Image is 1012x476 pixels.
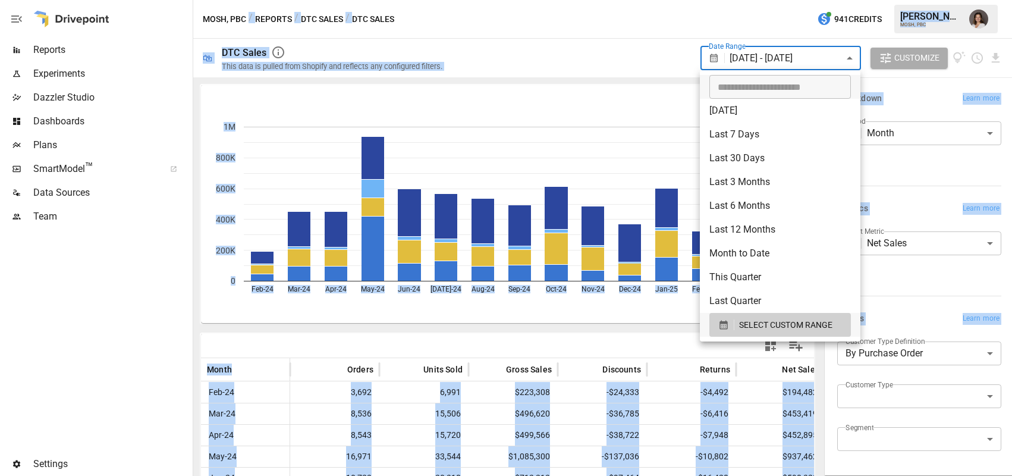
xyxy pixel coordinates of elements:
[700,170,860,194] li: Last 3 Months
[700,242,860,265] li: Month to Date
[700,265,860,289] li: This Quarter
[700,289,860,313] li: Last Quarter
[700,123,860,146] li: Last 7 Days
[700,146,860,170] li: Last 30 Days
[709,313,851,337] button: SELECT CUSTOM RANGE
[700,218,860,242] li: Last 12 Months
[739,318,832,333] span: SELECT CUSTOM RANGE
[700,194,860,218] li: Last 6 Months
[700,99,860,123] li: [DATE]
